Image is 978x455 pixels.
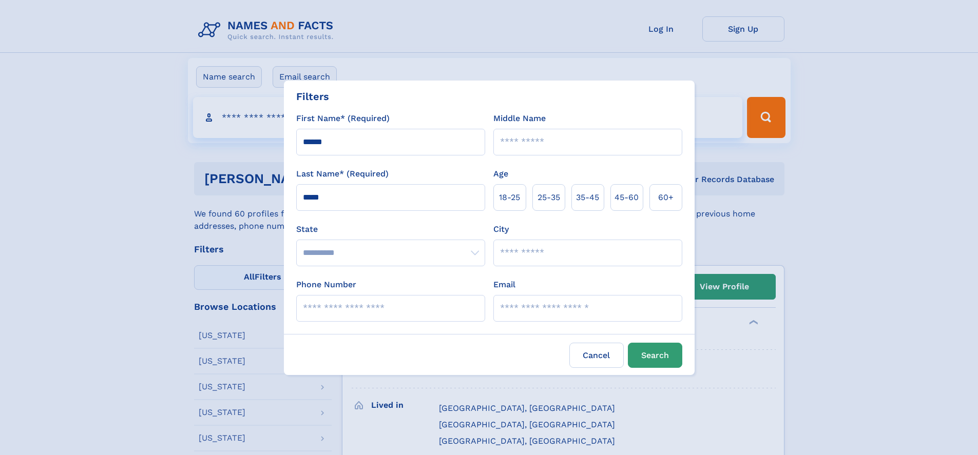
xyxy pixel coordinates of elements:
[296,279,356,291] label: Phone Number
[296,168,389,180] label: Last Name* (Required)
[493,279,515,291] label: Email
[296,112,390,125] label: First Name* (Required)
[538,191,560,204] span: 25‑35
[576,191,599,204] span: 35‑45
[658,191,674,204] span: 60+
[493,168,508,180] label: Age
[628,343,682,368] button: Search
[296,89,329,104] div: Filters
[493,223,509,235] label: City
[615,191,639,204] span: 45‑60
[296,223,485,235] label: State
[493,112,546,125] label: Middle Name
[499,191,520,204] span: 18‑25
[569,343,624,368] label: Cancel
